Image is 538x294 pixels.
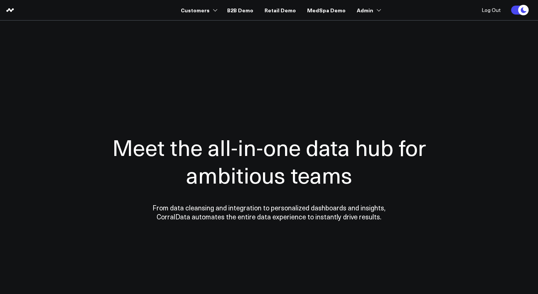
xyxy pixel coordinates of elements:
a: Retail Demo [265,3,296,17]
a: Admin [357,3,380,17]
a: MedSpa Demo [307,3,346,17]
a: B2B Demo [227,3,253,17]
a: Customers [181,3,216,17]
p: From data cleansing and integration to personalized dashboards and insights, CorralData automates... [136,203,402,221]
h1: Meet the all-in-one data hub for ambitious teams [86,133,452,188]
